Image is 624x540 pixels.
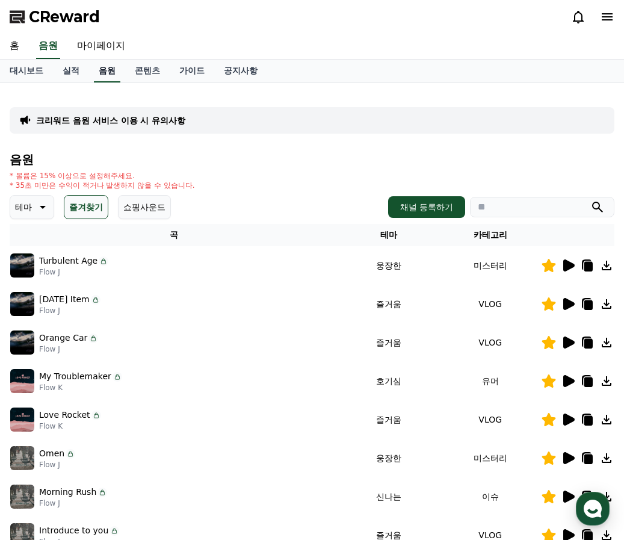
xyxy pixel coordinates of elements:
button: 쇼핑사운드 [118,195,171,219]
a: 크리워드 음원 서비스 이용 시 유의사항 [36,114,185,126]
td: VLOG [439,323,541,362]
p: * 볼륨은 15% 이상으로 설정해주세요. [10,171,195,181]
p: Flow J [39,498,107,508]
img: music [10,253,34,278]
td: 즐거움 [338,323,440,362]
th: 카테고리 [439,224,541,246]
p: Flow J [39,344,98,354]
img: music [10,369,34,393]
a: 마이페이지 [67,34,135,59]
span: 설정 [186,400,200,409]
a: 콘텐츠 [125,60,170,82]
a: CReward [10,7,100,26]
td: 즐거움 [338,400,440,439]
p: Flow J [39,306,100,315]
a: 대화 [79,382,155,412]
p: My Troublemaker [39,370,111,383]
td: 미스터리 [439,439,541,477]
a: 홈 [4,382,79,412]
img: music [10,446,34,470]
td: 웅장한 [338,439,440,477]
p: * 35초 미만은 수익이 적거나 발생하지 않을 수 있습니다. [10,181,195,190]
button: 즐겨찾기 [64,195,108,219]
p: Flow K [39,383,122,393]
a: 가이드 [170,60,214,82]
span: 홈 [38,400,45,409]
span: 대화 [110,400,125,410]
td: 이슈 [439,477,541,516]
img: music [10,292,34,316]
button: 테마 [10,195,54,219]
th: 테마 [338,224,440,246]
img: music [10,485,34,509]
p: [DATE] Item [39,293,90,306]
td: 유머 [439,362,541,400]
p: Flow J [39,460,75,470]
td: 호기심 [338,362,440,400]
a: 공지사항 [214,60,267,82]
td: VLOG [439,400,541,439]
p: Morning Rush [39,486,96,498]
p: Flow J [39,267,108,277]
p: Flow K [39,421,101,431]
td: VLOG [439,285,541,323]
p: Orange Car [39,332,87,344]
p: 테마 [15,199,32,216]
h4: 음원 [10,153,614,166]
td: 신나는 [338,477,440,516]
td: 웅장한 [338,246,440,285]
a: 설정 [155,382,231,412]
button: 채널 등록하기 [388,196,465,218]
span: CReward [29,7,100,26]
p: Omen [39,447,64,460]
a: 음원 [36,34,60,59]
p: Introduce to you [39,524,108,537]
img: music [10,331,34,355]
th: 곡 [10,224,338,246]
td: 즐거움 [338,285,440,323]
img: music [10,408,34,432]
td: 미스터리 [439,246,541,285]
a: 음원 [94,60,120,82]
p: Love Rocket [39,409,90,421]
p: Turbulent Age [39,255,97,267]
a: 실적 [53,60,89,82]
